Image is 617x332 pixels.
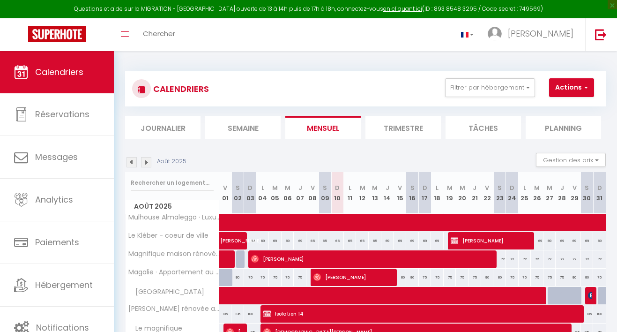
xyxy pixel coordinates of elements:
[311,183,315,192] abbr: V
[543,172,556,214] th: 27
[319,232,332,249] div: 65
[256,269,269,286] div: 75
[306,172,319,214] th: 08
[572,183,577,192] abbr: V
[294,269,306,286] div: 75
[157,157,186,166] p: Août 2025
[498,183,502,192] abbr: S
[127,287,207,297] span: [GEOGRAPHIC_DATA]
[560,183,564,192] abbr: J
[285,183,290,192] abbr: M
[534,183,540,192] abbr: M
[323,183,327,192] abbr: S
[481,269,494,286] div: 80
[231,269,244,286] div: 80
[219,172,232,214] th: 01
[460,183,465,192] abbr: M
[493,172,506,214] th: 23
[444,172,456,214] th: 19
[556,172,568,214] th: 28
[510,183,514,192] abbr: D
[581,172,594,214] th: 30
[331,172,344,214] th: 10
[549,78,594,97] button: Actions
[468,269,481,286] div: 75
[423,183,427,192] abbr: D
[248,183,253,192] abbr: D
[493,269,506,286] div: 80
[219,305,232,323] div: 106
[127,269,221,276] span: Magalie · Appartement au cœur historique
[419,269,431,286] div: 75
[263,305,584,323] span: Isolation 14
[256,172,269,214] th: 04
[485,183,489,192] abbr: V
[523,183,526,192] abbr: L
[398,183,402,192] abbr: V
[28,26,86,42] img: Super Booking
[127,214,221,221] span: Mulhouse Almaleggo · Luxury & Industrial Apartment - Amazing view
[519,269,531,286] div: 75
[593,172,606,214] th: 31
[143,29,175,38] span: Chercher
[481,18,585,51] a: ... [PERSON_NAME]
[223,183,227,192] abbr: V
[344,232,357,249] div: 65
[285,116,361,139] li: Mensuel
[519,172,531,214] th: 25
[356,232,369,249] div: 65
[369,172,381,214] th: 13
[244,172,257,214] th: 03
[581,232,594,249] div: 69
[481,172,494,214] th: 22
[369,232,381,249] div: 65
[568,250,581,268] div: 72
[236,183,240,192] abbr: S
[216,232,228,250] a: [PERSON_NAME]
[35,236,79,248] span: Paiements
[386,183,389,192] abbr: J
[344,172,357,214] th: 11
[136,18,182,51] a: Chercher
[543,250,556,268] div: 72
[531,250,543,268] div: 72
[269,269,282,286] div: 75
[593,232,606,249] div: 69
[394,269,406,286] div: 80
[568,232,581,249] div: 69
[231,172,244,214] th: 02
[244,269,257,286] div: 75
[431,269,444,286] div: 75
[272,183,278,192] abbr: M
[473,183,476,192] abbr: J
[127,250,221,257] span: Magnifique maison rénovée avec terrasse et parking
[394,172,406,214] th: 15
[419,232,431,249] div: 69
[306,232,319,249] div: 65
[456,269,468,286] div: 75
[519,250,531,268] div: 72
[543,232,556,249] div: 69
[531,172,543,214] th: 26
[593,250,606,268] div: 72
[313,268,394,286] span: [PERSON_NAME]
[251,250,496,268] span: [PERSON_NAME]
[35,66,83,78] span: Calendriers
[126,200,219,213] span: Août 2025
[261,183,264,192] abbr: L
[585,183,589,192] abbr: S
[568,269,581,286] div: 80
[406,269,419,286] div: 80
[360,183,365,192] abbr: M
[335,183,340,192] abbr: D
[35,194,73,205] span: Analytics
[319,172,332,214] th: 09
[356,172,369,214] th: 12
[581,250,594,268] div: 72
[506,269,519,286] div: 75
[406,172,419,214] th: 16
[205,116,281,139] li: Semaine
[419,172,431,214] th: 17
[446,116,521,139] li: Tâches
[508,28,573,39] span: [PERSON_NAME]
